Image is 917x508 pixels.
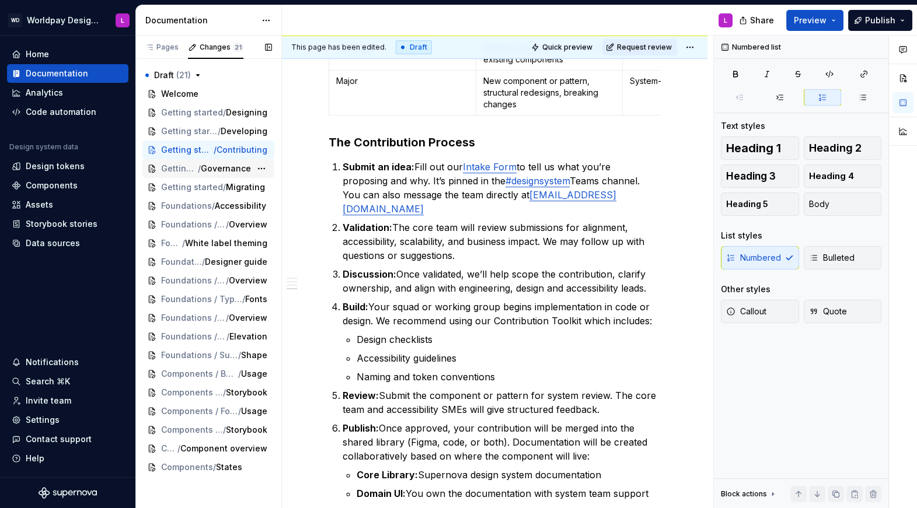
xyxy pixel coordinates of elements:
[804,246,882,269] button: Bulleted
[142,346,274,365] a: Foundations / Surface/Shape
[7,449,128,468] button: Help
[226,387,267,398] span: Storybook
[542,43,592,52] span: Quick preview
[721,164,799,188] button: Heading 3
[26,180,78,191] div: Components
[201,163,251,174] span: Governance
[229,331,267,342] span: Elevation
[26,68,88,79] div: Documentation
[26,199,53,211] div: Assets
[343,421,661,463] p: Once approved, your contribution will be merged into the shared library (Figma, code, or both). D...
[142,215,274,234] a: Foundations / Colour/Overview
[221,125,267,137] span: Developing
[343,222,392,233] strong: Validation:
[7,411,128,429] a: Settings
[7,195,128,214] a: Assets
[396,40,432,54] div: Draft
[121,16,124,25] div: L
[142,309,274,327] a: Foundations / Layout/Overview
[721,230,762,241] div: List styles
[721,300,799,323] button: Callout
[176,70,191,80] span: ( 21 )
[336,75,469,87] p: Major
[142,365,274,383] a: Components / Button/Usage
[357,488,406,499] strong: Domain UI:
[218,125,221,137] span: /
[161,125,218,137] span: Getting started
[238,349,241,361] span: /
[26,48,49,60] div: Home
[142,327,274,346] a: Foundations / Surface/Elevation
[343,300,661,328] p: Your squad or working group begins implementation in code or design. We recommend using our Contr...
[161,181,223,193] span: Getting started
[142,290,274,309] a: Foundations / Typography/Fonts
[142,383,274,402] a: Components / Button/Storybook
[229,219,267,230] span: Overview
[161,443,177,454] span: Components
[142,271,274,290] a: Foundations / Typography/Overview
[26,376,70,387] div: Search ⌘K
[724,16,727,25] div: L
[223,424,226,436] span: /
[804,192,882,216] button: Body
[26,106,96,118] div: Code automation
[7,83,128,102] a: Analytics
[809,306,847,317] span: Quote
[161,293,242,305] span: Foundations / Typography
[202,256,205,268] span: /
[7,103,128,121] a: Code automation
[7,430,128,449] button: Contact support
[26,237,80,249] div: Data sources
[142,439,274,458] a: Components/Component overview
[357,370,661,384] p: Naming and token conventions
[726,142,781,154] span: Heading 1
[343,161,414,173] strong: Submit an idea:
[182,237,185,249] span: /
[721,136,799,160] button: Heading 1
[809,252,855,264] span: Bulleted
[329,135,475,149] strong: The Contribution Process
[27,15,102,26] div: Worldpay Design System
[26,160,85,172] div: Design tokens
[26,414,60,426] div: Settings
[177,443,180,454] span: /
[229,275,267,286] span: Overview
[804,136,882,160] button: Heading 2
[721,283,770,295] div: Other styles
[161,144,214,156] span: Getting started
[39,487,97,499] a: Supernova Logo
[142,234,274,253] a: Foundations / Colour/White label theming
[214,144,217,156] span: /
[7,64,128,83] a: Documentation
[26,87,63,99] div: Analytics
[154,69,191,81] span: Draft
[161,256,202,268] span: Foundations / Colour
[161,368,238,380] span: Components / Button
[26,395,71,407] div: Invite team
[848,10,912,31] button: Publish
[7,45,128,64] a: Home
[145,43,179,52] div: Pages
[7,353,128,372] button: Notifications
[161,349,238,361] span: Foundations / Surface
[226,331,229,342] span: /
[357,469,418,481] strong: Core Library:
[238,405,241,417] span: /
[142,402,274,421] a: Components / Forms / Input field/Usage
[223,181,226,193] span: /
[161,163,198,174] span: Getting started
[161,107,223,118] span: Getting started
[226,275,229,286] span: /
[809,170,854,182] span: Heading 4
[185,237,267,249] span: White label theming
[721,120,765,132] div: Text styles
[7,372,128,391] button: Search ⌘K
[726,306,766,317] span: Callout
[161,200,212,212] span: Foundations
[9,142,78,152] div: Design system data
[161,387,223,398] span: Components / Button
[229,312,267,324] span: Overview
[343,160,661,216] p: Fill out our to tell us what you’re proposing and why. It’s pinned in the Teams channel. You can ...
[226,181,265,193] span: Migrating
[161,461,213,473] span: Components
